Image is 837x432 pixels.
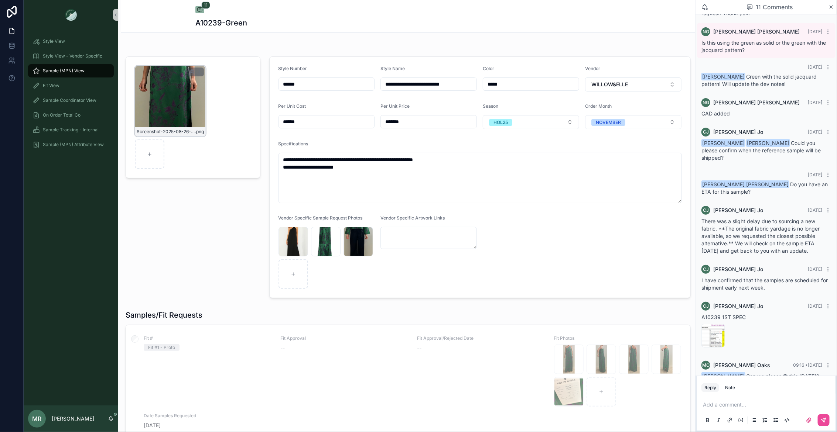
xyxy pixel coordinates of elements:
[701,372,745,380] span: [PERSON_NAME]
[148,344,175,351] div: Fit #1 - Proto
[701,110,730,117] span: CAD added
[713,207,763,214] span: [PERSON_NAME] Jo
[195,6,204,15] button: 11
[746,139,790,147] span: [PERSON_NAME]
[33,414,42,423] span: MR
[703,207,709,213] span: CJ
[144,422,271,429] span: [DATE]
[585,77,681,91] button: Select Button
[28,64,114,77] a: Sample (MPN) View
[701,373,819,379] span: Can we please fit this [DATE]?
[195,129,204,135] span: .png
[808,29,822,34] span: [DATE]
[417,344,421,352] span: --
[43,142,104,148] span: Sample (MPN) Attribute View
[43,127,99,133] span: Sample Tracking - Internal
[808,207,822,213] span: [DATE]
[380,103,410,109] span: Per Unit Price
[702,362,710,368] span: MO
[52,415,94,422] p: [PERSON_NAME]
[28,94,114,107] a: Sample Coordinator View
[585,115,681,129] button: Select Button
[701,181,828,195] span: Do you have an ETA for this sample?
[144,413,271,419] span: Date Samples Requested
[24,30,118,161] div: scrollable content
[585,66,600,71] span: Vendor
[380,66,405,71] span: Style Name
[126,310,202,320] h1: Samples/Fit Requests
[195,18,247,28] h1: A10239-Green
[725,385,735,391] div: Note
[793,362,822,368] span: 09:16 • [DATE]
[28,35,114,48] a: Style View
[808,266,822,272] span: [DATE]
[703,29,709,35] span: NG
[713,99,800,106] span: [PERSON_NAME] [PERSON_NAME]
[585,103,612,109] span: Order Month
[43,38,65,44] span: Style View
[701,277,828,291] span: I have confirmed that the samples are scheduled for shipment early next week.
[713,362,770,369] span: [PERSON_NAME] Oaks
[554,335,681,341] span: Fit Photos
[280,344,285,352] span: --
[65,9,77,21] img: App logo
[808,172,822,177] span: [DATE]
[701,73,817,87] span: Green with the solid jacquard pattern! Will update the dev notes!
[701,140,821,161] span: Could you please confirm when the reference sample will be shipped?
[493,119,508,126] div: HOL25
[28,108,114,122] a: On Order Total Co
[43,112,81,118] span: On Order Total Co
[28,49,114,63] a: Style View - Vendor Specific
[808,64,822,70] span: [DATE]
[713,128,763,136] span: [PERSON_NAME] Jo
[28,138,114,151] a: Sample (MPN) Attribute View
[279,66,307,71] span: Style Number
[43,83,59,89] span: Fit View
[279,103,306,109] span: Per Unit Cost
[703,129,709,135] span: CJ
[596,119,621,126] div: NOVEMBER
[703,100,709,106] span: NG
[591,81,628,88] span: WILLOW&ELLE
[756,3,793,11] span: 11 Comments
[144,335,271,341] span: Fit #
[483,66,494,71] span: Color
[713,28,800,35] span: [PERSON_NAME] [PERSON_NAME]
[701,73,745,80] span: [PERSON_NAME]
[43,68,85,74] span: Sample (MPN) View
[279,215,363,221] span: Vendor Specific Sample Request Photos
[201,1,210,9] span: 11
[703,303,709,309] span: CJ
[722,383,738,392] button: Note
[701,180,789,188] span: [PERSON_NAME] [PERSON_NAME]
[279,141,308,146] span: Specifications
[701,39,826,53] span: Is this using the green as solid or the green with the jacquard pattern?
[280,335,408,341] span: Fit Approval
[483,115,579,129] button: Select Button
[713,303,763,310] span: [PERSON_NAME] Jo
[701,383,719,392] button: Reply
[28,79,114,92] a: Fit View
[701,139,745,147] span: [PERSON_NAME]
[701,314,746,320] span: A10239 1ST SPEC
[483,103,498,109] span: Season
[417,335,545,341] span: Fit Approval/Rejected Date
[43,53,102,59] span: Style View - Vendor Specific
[713,266,763,273] span: [PERSON_NAME] Jo
[137,129,195,135] span: Screenshot-2025-08-26-at-4.58.32-PM
[808,303,822,309] span: [DATE]
[808,129,822,135] span: [DATE]
[28,123,114,136] a: Sample Tracking - Internal
[701,218,831,255] div: There was a slight delay due to sourcing a new fabric. **The original fabric yardage is no longer...
[808,100,822,105] span: [DATE]
[380,215,445,221] span: Vendor Specific Artwork Links
[43,97,96,103] span: Sample Coordinator View
[703,266,709,272] span: CJ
